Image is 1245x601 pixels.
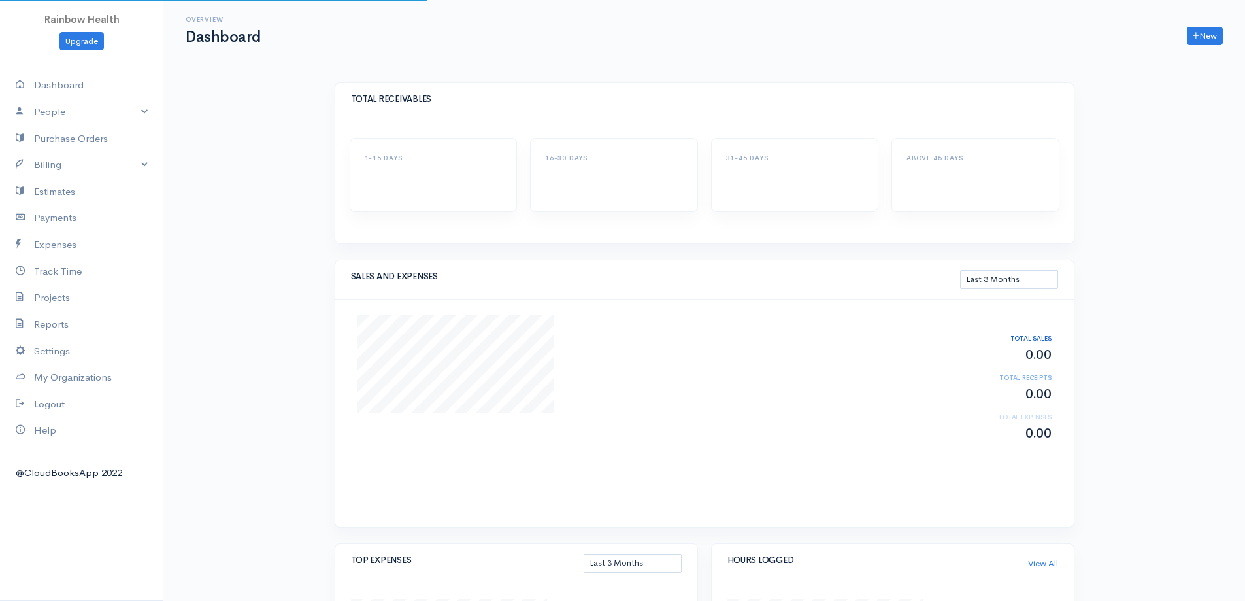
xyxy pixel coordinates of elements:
h5: TOP EXPENSES [351,556,584,565]
a: View All [1028,557,1058,570]
h2: 0.00 [946,348,1051,362]
h6: ABOVE 45 DAYS [906,154,1044,162]
h6: TOTAL EXPENSES [946,413,1051,421]
h2: 0.00 [946,387,1051,402]
h5: TOTAL RECEIVABLES [351,95,1058,104]
h6: 31-45 DAYS [726,154,864,162]
h2: 0.00 [946,426,1051,441]
h6: 1-15 DAYS [365,154,503,162]
span: Rainbow Health [44,13,120,26]
a: New [1187,27,1223,46]
h6: TOTAL RECEIPTS [946,374,1051,381]
h6: TOTAL SALES [946,335,1051,342]
a: Upgrade [59,32,104,51]
div: @CloudBooksApp 2022 [16,466,148,481]
h1: Dashboard [186,29,261,45]
h6: 16-30 DAYS [545,154,683,162]
h6: Overview [186,16,261,23]
h5: SALES AND EXPENSES [351,272,960,281]
h5: HOURS LOGGED [727,556,1028,565]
